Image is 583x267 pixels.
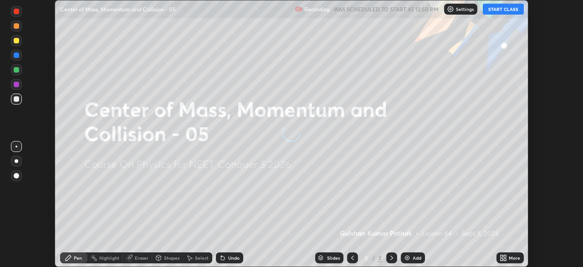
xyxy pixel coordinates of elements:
p: Recording [304,6,330,13]
img: recording.375f2c34.svg [295,5,302,13]
div: Eraser [135,256,148,260]
div: Shapes [164,256,179,260]
div: Select [195,256,209,260]
div: 2 [362,255,371,261]
div: 2 [377,254,383,262]
div: / [373,255,375,261]
button: START CLASS [483,4,524,15]
img: class-settings-icons [447,5,454,13]
p: Settings [456,7,474,11]
div: Pen [74,256,82,260]
div: Highlight [99,256,119,260]
p: Center of Mass, Momentum and Collision - 05 [60,5,176,13]
div: Undo [228,256,240,260]
img: add-slide-button [404,254,411,262]
h5: WAS SCHEDULED TO START AT 12:50 PM [333,5,439,13]
div: More [509,256,520,260]
div: Add [413,256,421,260]
div: Slides [327,256,340,260]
